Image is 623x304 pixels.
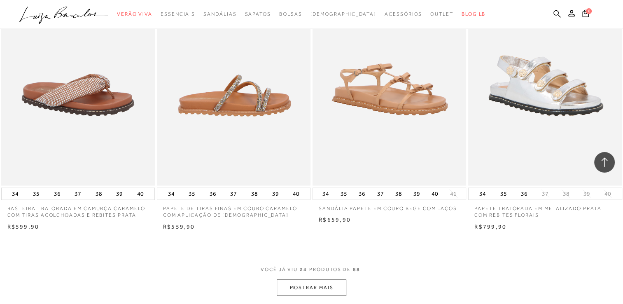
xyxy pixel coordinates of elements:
span: [DEMOGRAPHIC_DATA] [310,11,376,17]
button: 38 [393,188,404,199]
span: R$599,90 [7,223,40,229]
span: 0 [586,8,592,14]
button: 36 [356,188,368,199]
button: 36 [51,188,63,199]
button: MOSTRAR MAIS [277,279,346,295]
span: R$799,90 [474,223,506,229]
button: 37 [228,188,239,199]
a: categoryNavScreenReaderText [245,7,271,22]
button: 36 [518,188,530,199]
span: Acessórios [385,11,422,17]
button: 35 [498,188,509,199]
span: Sapatos [245,11,271,17]
a: noSubCategoriesText [310,7,376,22]
button: 34 [477,188,488,199]
a: categoryNavScreenReaderText [430,7,453,22]
button: 40 [290,188,302,199]
button: 40 [429,188,441,199]
span: Sandálias [203,11,236,17]
button: 34 [320,188,331,199]
button: 34 [9,188,21,199]
button: 38 [249,188,260,199]
button: 35 [186,188,198,199]
span: Verão Viva [117,11,152,17]
a: categoryNavScreenReaderText [279,7,302,22]
span: Essenciais [161,11,195,17]
button: 39 [270,188,281,199]
a: PAPETE TRATORADA EM METALIZADO PRATA COM REBITES FLORAIS [468,200,622,219]
a: PAPETE DE TIRAS FINAS EM COURO CARAMELO COM APLICAÇÃO DE [DEMOGRAPHIC_DATA] [157,200,310,219]
button: 40 [602,189,614,197]
span: 88 [353,266,360,272]
a: categoryNavScreenReaderText [385,7,422,22]
span: R$559,90 [163,223,195,229]
button: 0 [580,9,591,20]
span: Outlet [430,11,453,17]
button: 37 [374,188,386,199]
span: 24 [300,266,307,272]
a: categoryNavScreenReaderText [203,7,236,22]
a: SANDÁLIA PAPETE EM COURO BEGE COM LAÇOS [313,200,466,212]
button: 38 [93,188,105,199]
button: 39 [114,188,125,199]
button: 37 [539,189,551,197]
button: 39 [581,189,593,197]
button: 34 [166,188,177,199]
button: 37 [72,188,84,199]
button: 35 [338,188,350,199]
span: VOCÊ JÁ VIU PRODUTOS DE [261,266,362,272]
button: 39 [411,188,422,199]
a: BLOG LB [462,7,485,22]
span: BLOG LB [462,11,485,17]
span: Bolsas [279,11,302,17]
button: 38 [560,189,572,197]
a: categoryNavScreenReaderText [161,7,195,22]
a: categoryNavScreenReaderText [117,7,152,22]
span: R$659,90 [319,216,351,222]
a: RASTEIRA TRATORADA EM CAMURÇA CARAMELO COM TIRAS ACOLCHOADAS E REBITES PRATA [1,200,155,219]
button: 35 [30,188,42,199]
button: 41 [448,189,459,197]
button: 40 [135,188,146,199]
button: 36 [207,188,219,199]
